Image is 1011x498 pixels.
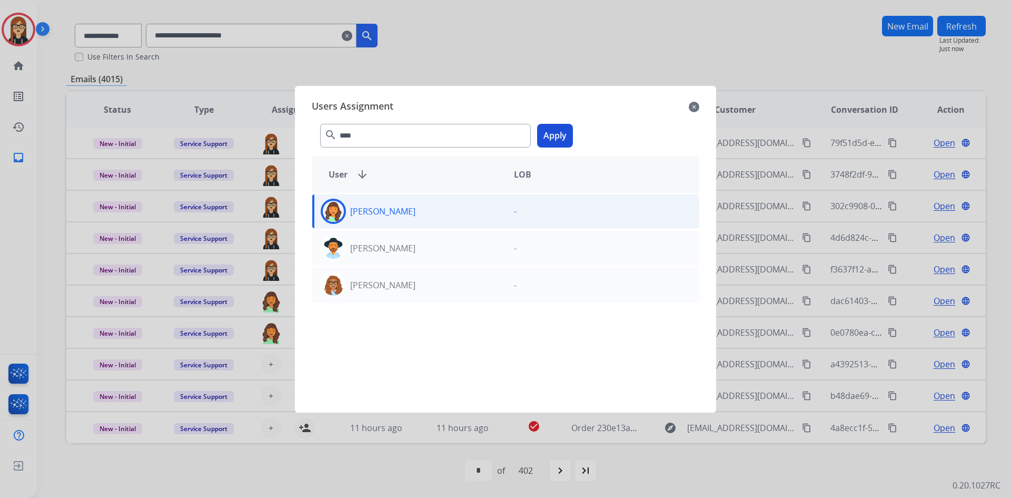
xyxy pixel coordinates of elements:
[514,168,531,181] span: LOB
[320,168,506,181] div: User
[350,279,415,291] p: [PERSON_NAME]
[537,124,573,148] button: Apply
[312,99,393,115] span: Users Assignment
[689,101,699,113] mat-icon: close
[356,168,369,181] mat-icon: arrow_downward
[514,242,517,255] p: -
[350,242,415,255] p: [PERSON_NAME]
[324,129,337,141] mat-icon: search
[350,205,415,218] p: [PERSON_NAME]
[514,279,517,291] p: -
[514,205,517,218] p: -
